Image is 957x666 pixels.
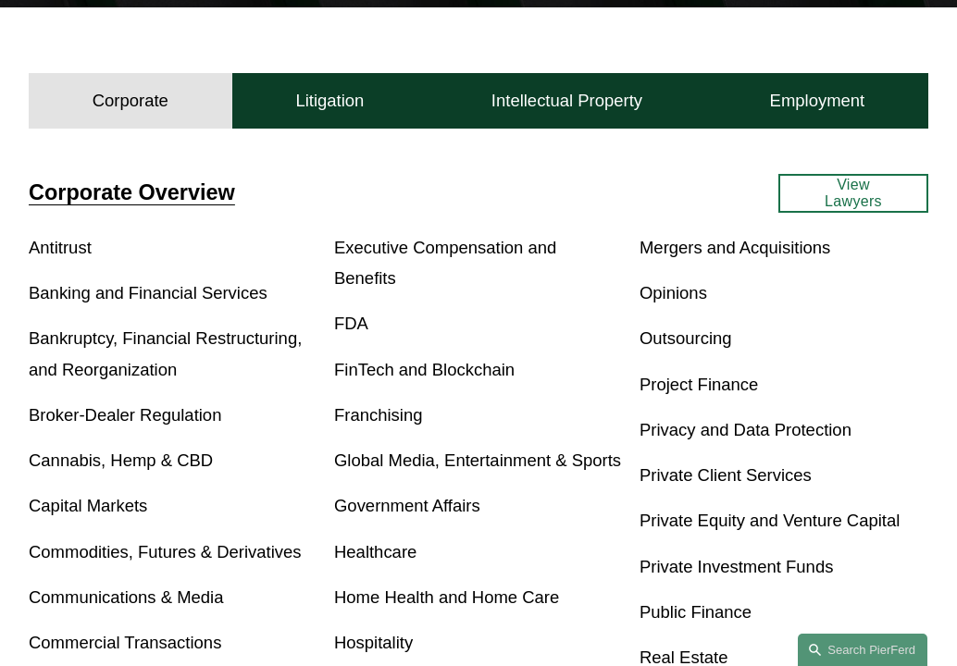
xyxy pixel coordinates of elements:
[334,314,368,333] a: FDA
[29,633,221,652] a: Commercial Transactions
[29,542,302,561] a: Commodities, Futures & Derivatives
[640,511,900,530] a: Private Equity and Venture Capital
[334,360,515,379] a: FinTech and Blockchain
[29,238,92,257] a: Antitrust
[640,602,752,622] a: Public Finance
[640,283,707,302] a: Opinions
[29,496,147,515] a: Capital Markets
[640,238,830,257] a: Mergers and Acquisitions
[334,542,416,561] a: Healthcare
[640,328,732,348] a: Outsourcing
[640,465,812,485] a: Private Client Services
[334,405,422,425] a: Franchising
[334,496,480,515] a: Government Affairs
[334,238,556,288] a: Executive Compensation and Benefits
[29,328,302,378] a: Bankruptcy, Financial Restructuring, and Reorganization
[640,557,833,576] a: Private Investment Funds
[29,180,235,204] a: Corporate Overview
[640,420,851,439] a: Privacy and Data Protection
[491,90,642,111] h4: Intellectual Property
[93,90,168,111] h4: Corporate
[29,405,221,425] a: Broker-Dealer Regulation
[295,90,364,111] h4: Litigation
[29,283,267,302] a: Banking and Financial Services
[334,587,559,607] a: Home Health and Home Care
[640,375,758,394] a: Project Finance
[778,174,928,213] a: View Lawyers
[29,587,223,607] a: Communications & Media
[770,90,865,111] h4: Employment
[334,450,621,470] a: Global Media, Entertainment & Sports
[29,450,213,470] a: Cannabis, Hemp & CBD
[334,633,413,652] a: Hospitality
[798,634,927,666] a: Search this site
